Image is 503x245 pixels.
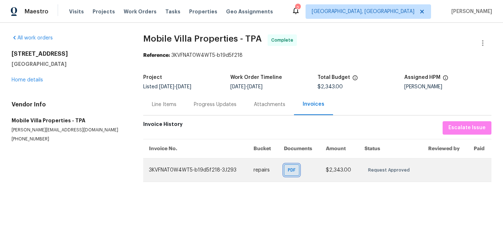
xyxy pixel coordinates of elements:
span: Request Approved [368,166,413,174]
span: Properties [189,8,217,15]
span: Geo Assignments [226,8,273,15]
h5: Mobile Villa Properties - TPA [12,117,126,124]
div: PDF [284,164,299,176]
b: Reference: [143,53,170,58]
div: Invoices [303,101,324,108]
span: The total cost of line items that have been proposed by Opendoor. This sum includes line items th... [352,75,358,84]
div: Progress Updates [194,101,236,108]
span: [DATE] [159,84,174,89]
span: $2,343.00 [317,84,343,89]
span: [PERSON_NAME] [448,8,492,15]
div: 3KVFNAT0W4WT5-b19d5f218 [143,52,491,59]
h2: [STREET_ADDRESS] [12,50,126,58]
span: [DATE] [247,84,263,89]
td: 3KVFNAT0W4WT5-b19d5f218-3J293 [143,158,248,182]
span: Complete [271,37,296,44]
span: $2,343.00 [326,168,351,173]
span: Visits [69,8,84,15]
span: Escalate Issue [448,123,486,132]
th: Status [359,139,422,158]
th: Paid [468,139,491,158]
a: Home details [12,77,43,83]
a: All work orders [12,35,53,41]
div: [PERSON_NAME] [404,84,491,89]
span: Tasks [165,9,180,14]
span: - [230,84,263,89]
div: Attachments [254,101,285,108]
div: Line Items [152,101,176,108]
p: [PHONE_NUMBER] [12,136,126,142]
span: Maestro [25,8,48,15]
h5: Total Budget [317,75,350,80]
th: Amount [320,139,359,158]
h6: Invoice History [143,121,183,131]
span: Listed [143,84,191,89]
th: Documents [278,139,320,158]
h5: Work Order Timeline [230,75,282,80]
button: Escalate Issue [443,121,491,135]
span: Mobile Villa Properties - TPA [143,34,262,43]
h5: Project [143,75,162,80]
h4: Vendor Info [12,101,126,108]
h5: Assigned HPM [404,75,440,80]
h5: [GEOGRAPHIC_DATA] [12,60,126,68]
div: 2 [295,4,300,12]
span: [GEOGRAPHIC_DATA], [GEOGRAPHIC_DATA] [312,8,414,15]
td: repairs [248,158,278,182]
th: Invoice No. [143,139,248,158]
th: Reviewed by [422,139,468,158]
span: Work Orders [124,8,157,15]
th: Bucket [248,139,278,158]
span: The hpm assigned to this work order. [443,75,448,84]
span: [DATE] [230,84,246,89]
span: - [159,84,191,89]
p: [PERSON_NAME][EMAIL_ADDRESS][DOMAIN_NAME] [12,127,126,133]
span: Projects [93,8,115,15]
span: [DATE] [176,84,191,89]
span: PDF [288,166,298,174]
